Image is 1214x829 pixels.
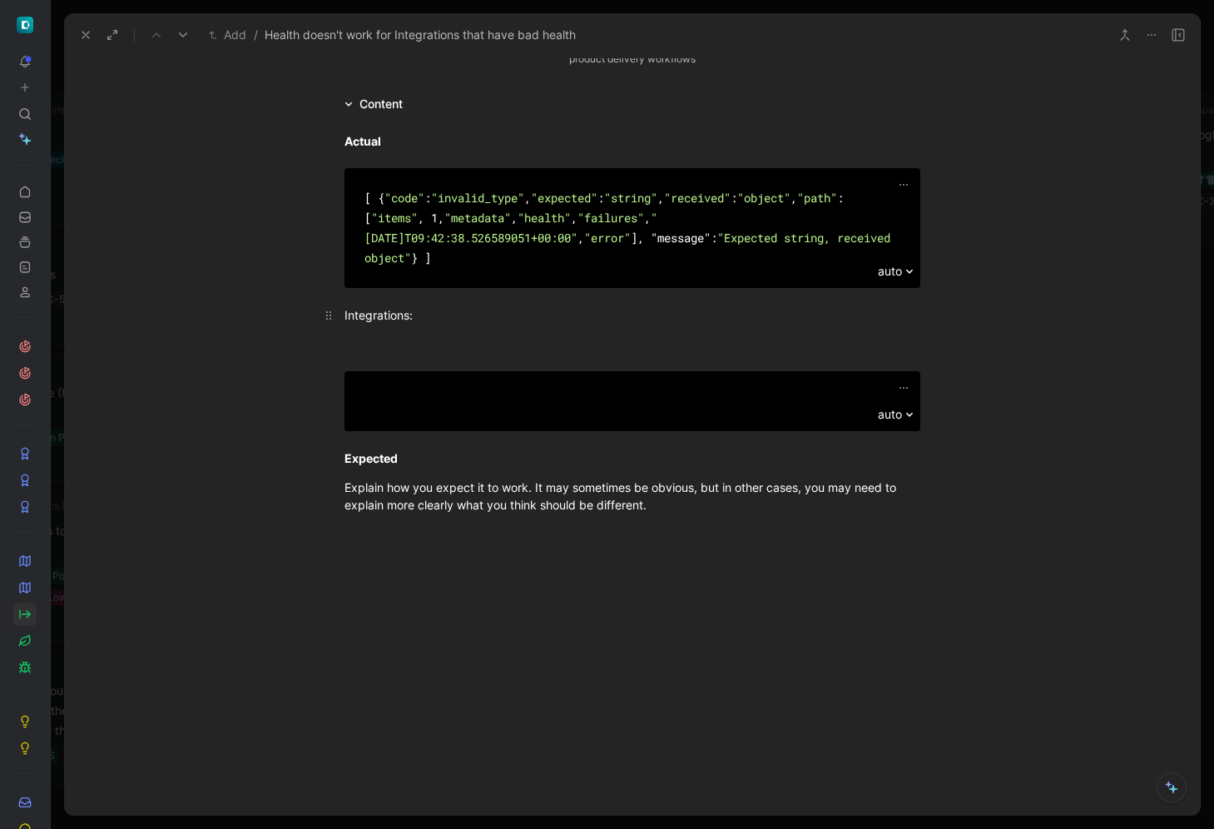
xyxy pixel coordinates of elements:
button: ShiftControl [13,13,37,37]
span: : [424,190,431,206]
span: , [644,210,651,226]
div: auto [878,405,914,424]
span: "string" [604,190,657,206]
span: , [577,230,584,246]
span: "metadata" [444,210,511,226]
span: : [731,190,737,206]
span: auto [878,261,902,281]
div: Explain how you expect it to work. It may sometimes be obvious, but in other cases, you may need ... [344,479,920,514]
div: Content [359,94,403,114]
span: , [790,190,797,206]
button: Add [205,25,250,45]
div: Integrations: [344,306,920,324]
img: ShiftControl [17,17,33,33]
div: Content [338,94,409,114]
span: , [511,210,518,226]
span: "object" [737,190,790,206]
span: , [657,190,664,206]
span: "health" [518,210,571,226]
span: "items" [371,210,418,226]
span: [ { [364,190,384,206]
span: "invalid_type" [431,190,524,206]
span: "path" [797,190,837,206]
span: "failures" [577,210,644,226]
span: ] [631,230,637,246]
div: , "message": } ] [364,188,900,268]
strong: Expected [344,451,398,465]
span: , [524,190,531,206]
span: auto [878,405,902,424]
span: / [254,25,258,45]
div: auto [878,261,914,281]
span: "error" [584,230,631,246]
span: : [597,190,604,206]
strong: Actual [344,134,381,148]
span: Health doesn't work for Integrations that have bad health [265,25,576,45]
span: "expected" [531,190,597,206]
span: "code" [384,190,424,206]
span: , 1, [418,210,444,226]
span: "received" [664,190,731,206]
span: , [571,210,577,226]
